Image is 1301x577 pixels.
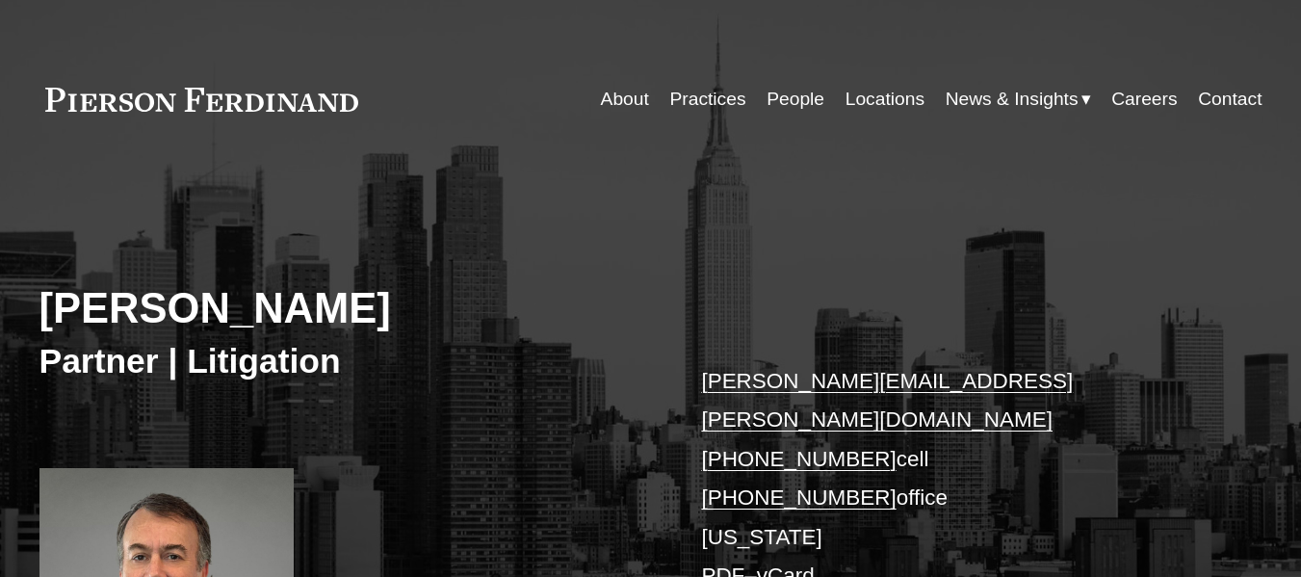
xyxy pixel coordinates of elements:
[701,485,896,510] a: [PHONE_NUMBER]
[1111,81,1177,118] a: Careers
[701,369,1073,432] a: [PERSON_NAME][EMAIL_ADDRESS][PERSON_NAME][DOMAIN_NAME]
[1198,81,1262,118] a: Contact
[39,283,651,334] h2: [PERSON_NAME]
[669,81,745,118] a: Practices
[39,341,651,383] h3: Partner | Litigation
[601,81,649,118] a: About
[701,447,896,471] a: [PHONE_NUMBER]
[767,81,824,118] a: People
[946,81,1091,118] a: folder dropdown
[846,81,924,118] a: Locations
[946,83,1079,117] span: News & Insights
